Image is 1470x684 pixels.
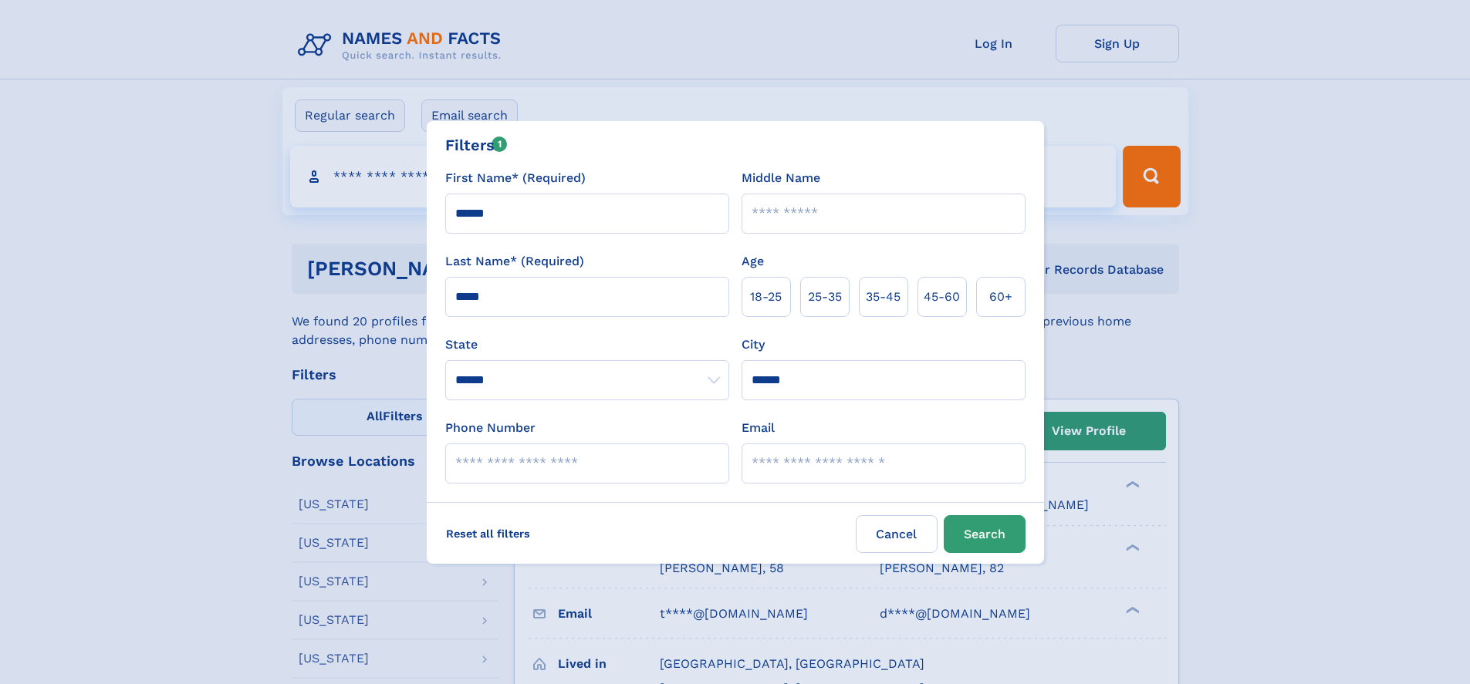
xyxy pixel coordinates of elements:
label: Middle Name [742,169,820,187]
button: Search [944,515,1026,553]
label: First Name* (Required) [445,169,586,187]
span: 18‑25 [750,288,782,306]
label: State [445,335,729,354]
span: 45‑60 [924,288,960,306]
label: Age [742,252,764,271]
span: 35‑45 [866,288,901,306]
label: Cancel [856,515,938,553]
span: 60+ [989,288,1012,306]
span: 25‑35 [808,288,842,306]
label: Reset all filters [436,515,540,552]
label: Last Name* (Required) [445,252,584,271]
label: City [742,335,765,354]
label: Email [742,419,775,437]
label: Phone Number [445,419,536,437]
div: Filters [445,133,508,157]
